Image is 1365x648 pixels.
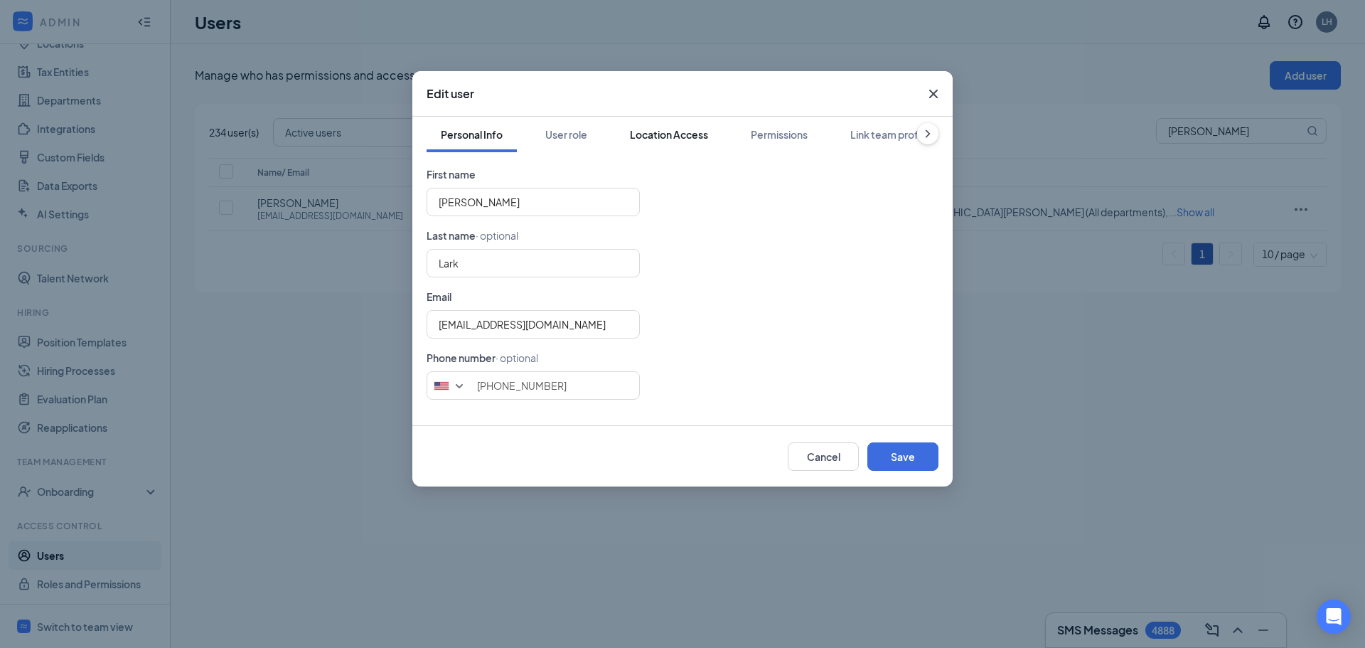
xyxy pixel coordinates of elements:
button: ChevronRight [917,123,938,144]
button: Close [914,71,953,117]
div: Open Intercom Messenger [1317,600,1351,634]
div: User role [545,127,587,142]
span: · optional [496,351,538,364]
div: Link team profile [850,127,929,142]
span: · optional [476,229,518,242]
h3: Edit user [427,86,474,102]
button: Save [867,442,938,471]
div: United States: +1 [427,372,473,399]
span: First name [427,168,476,181]
svg: Cross [925,85,942,102]
svg: ChevronRight [921,127,935,141]
input: (201) 555-0123 [427,371,640,400]
div: Permissions [751,127,808,142]
button: Cancel [788,442,859,471]
span: Phone number [427,351,496,364]
span: Email [427,290,451,303]
div: Location Access [630,127,708,142]
div: Personal Info [441,127,503,142]
span: Last name [427,229,476,242]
